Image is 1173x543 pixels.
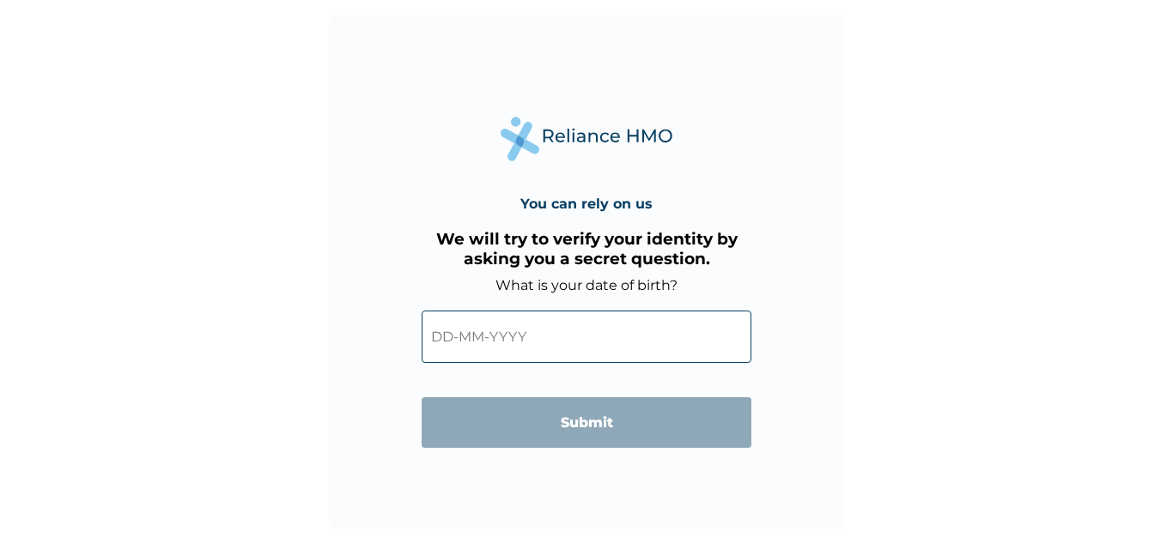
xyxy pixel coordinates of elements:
img: Reliance Health's Logo [501,117,672,160]
input: DD-MM-YYYY [422,311,751,363]
label: What is your date of birth? [495,277,678,293]
input: Submit [422,397,751,448]
h4: You can rely on us [520,196,653,212]
h3: We will try to verify your identity by asking you a secret question. [422,229,751,268]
